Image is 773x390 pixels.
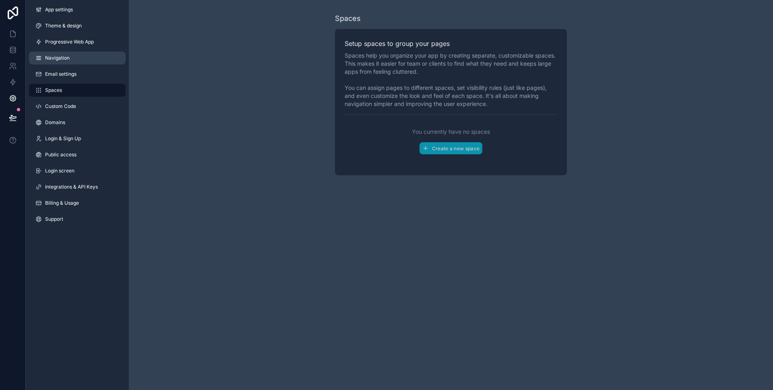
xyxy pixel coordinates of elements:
[45,168,74,174] span: Login screen
[29,164,126,177] a: Login screen
[45,6,73,13] span: App settings
[29,100,126,113] a: Custom Code
[45,23,82,29] span: Theme & design
[45,39,94,45] span: Progressive Web App
[45,55,70,61] span: Navigation
[29,19,126,32] a: Theme & design
[45,71,76,77] span: Email settings
[29,3,126,16] a: App settings
[45,135,81,142] span: Login & Sign Up
[45,151,76,158] span: Public access
[432,145,480,151] span: Create a new space
[335,13,361,24] div: Spaces
[345,39,557,48] h2: Setup spaces to group your pages
[45,119,65,126] span: Domains
[412,128,490,136] p: You currently have no spaces
[29,213,126,226] a: Support
[29,116,126,129] a: Domains
[45,216,63,222] span: Support
[29,132,126,145] a: Login & Sign Up
[45,200,79,206] span: Billing & Usage
[420,142,482,154] button: Create a new space
[45,103,76,110] span: Custom Code
[45,87,62,93] span: Spaces
[29,180,126,193] a: Integrations & API Keys
[29,68,126,81] a: Email settings
[29,35,126,48] a: Progressive Web App
[29,52,126,64] a: Navigation
[29,148,126,161] a: Public access
[29,197,126,210] a: Billing & Usage
[45,184,98,190] span: Integrations & API Keys
[345,52,557,108] p: Spaces help you organize your app by creating separate, customizable spaces. This makes it easier...
[29,84,126,97] a: Spaces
